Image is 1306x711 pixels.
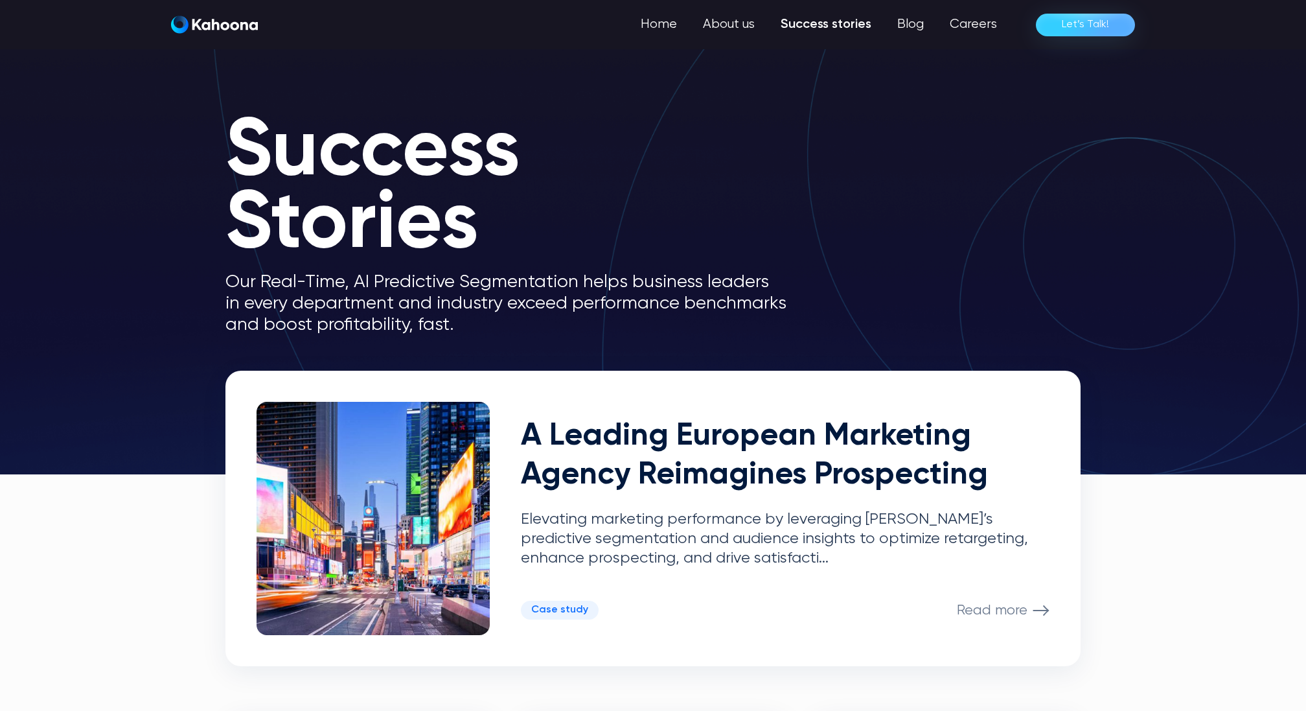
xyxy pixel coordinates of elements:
[628,12,690,38] a: Home
[171,16,258,34] img: Kahoona logo white
[957,602,1027,619] p: Read more
[225,272,808,336] p: Our Real-Time, AI Predictive Segmentation helps business leaders in every department and industry...
[1036,14,1135,36] a: Let’s Talk!
[521,417,1049,495] h2: A Leading European Marketing Agency Reimagines Prospecting
[768,12,884,38] a: Success stories
[225,371,1081,666] a: A Leading European Marketing Agency Reimagines ProspectingElevating marketing performance by leve...
[531,604,588,616] div: Case study
[884,12,937,38] a: Blog
[1062,14,1109,35] div: Let’s Talk!
[690,12,768,38] a: About us
[521,510,1049,568] p: Elevating marketing performance by leveraging [PERSON_NAME]’s predictive segmentation and audienc...
[171,16,258,34] a: home
[225,117,808,261] h1: Success Stories
[937,12,1010,38] a: Careers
